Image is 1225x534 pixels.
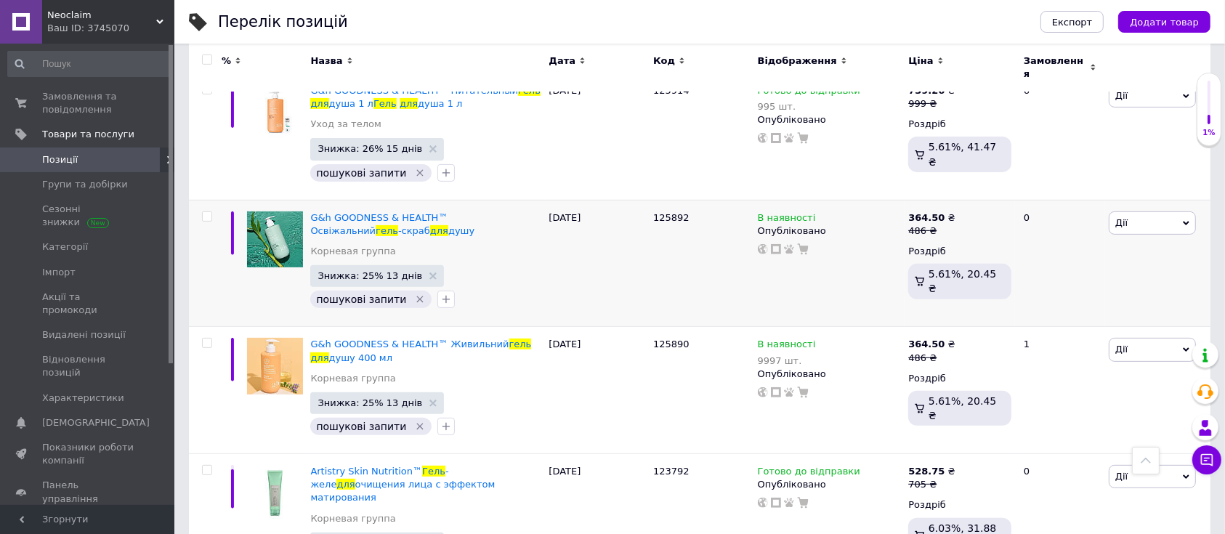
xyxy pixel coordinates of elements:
span: 5.61%, 20.45 ₴ [929,268,996,294]
span: гель [376,225,398,236]
span: G&h GOODNESS & HEALTH™ Освіжальний [310,212,448,236]
span: очищения лица с эффектом матирования [310,479,495,503]
span: Назва [310,54,342,68]
svg: Видалити мітку [414,167,426,179]
span: Відображення [758,54,837,68]
span: Сезонні знижки [42,203,134,229]
span: Neoclaim [47,9,156,22]
span: Товари та послуги [42,128,134,141]
span: Характеристики [42,392,124,405]
span: для [310,98,328,109]
span: 125914 [653,85,690,96]
div: Роздріб [908,245,1011,258]
span: Експорт [1052,17,1093,28]
span: душа 1 л [418,98,462,109]
span: Замовлення [1024,54,1086,81]
span: -скраб [398,225,430,236]
span: Artistry Skin Nutrition™ [310,466,422,477]
span: Гель [373,98,397,109]
span: душа 1 л [329,98,373,109]
div: Роздріб [908,372,1011,385]
div: 995 шт. [758,101,860,112]
span: Знижка: 25% 13 днів [318,271,422,280]
img: Artistry Skin Nutrition™ Гель-желе для очищения лица с эффектом матирования [247,465,303,521]
span: Гель [422,466,445,477]
span: Відновлення позицій [42,353,134,379]
span: Дії [1115,344,1128,355]
span: Акції та промокоди [42,291,134,317]
img: G&h GOODNESS & HEALTH™ Освіжальний гель-скраб для душу [247,211,303,267]
span: гель [518,85,541,96]
div: Опубліковано [758,368,902,381]
a: G&h GOODNESS & HEALTH™ Освіжальнийгель-скрабдлядушу [310,212,474,236]
span: G&h GOODNESS & HEALTH™ Живильний [310,339,509,349]
span: душу 400 мл [329,352,392,363]
span: -желе [310,466,448,490]
span: Категорії [42,240,88,254]
span: Дата [549,54,575,68]
b: 364.50 [908,212,945,223]
span: В наявності [758,212,816,227]
button: Додати товар [1118,11,1210,33]
div: 486 ₴ [908,352,955,365]
span: В наявності [758,339,816,354]
span: Знижка: 25% 13 днів [318,398,422,408]
div: [DATE] [545,73,650,200]
div: Ваш ID: 3745070 [47,22,174,35]
span: пошукові запити [316,421,406,432]
div: 486 ₴ [908,224,955,238]
span: Дії [1115,90,1128,101]
div: Опубліковано [758,478,902,491]
a: Уход за телом [310,118,381,131]
svg: Видалити мітку [414,294,426,305]
span: Позиції [42,153,78,166]
a: Корневая группа [310,372,395,385]
b: 739.26 [908,85,945,96]
span: душу [448,225,474,236]
div: [DATE] [545,327,650,454]
span: 5.61%, 20.45 ₴ [929,395,996,421]
span: пошукові запити [316,294,406,305]
span: для [336,479,355,490]
span: Готово до відправки [758,85,860,100]
span: Замовлення та повідомлення [42,90,134,116]
button: Чат з покупцем [1192,445,1221,474]
span: 5.61%, 41.47 ₴ [929,141,996,167]
a: Корневая группа [310,245,395,258]
img: G&h GOODNESS & HEALTH™ Живильний гель для душу 400 мл [247,338,303,394]
span: Знижка: 26% 15 днів [318,144,422,153]
span: G&h GOODNESS & HEALTH™ Питательный [310,85,518,96]
span: Показники роботи компанії [42,441,134,467]
span: Дії [1115,471,1128,482]
span: Додати товар [1130,17,1199,28]
div: Перелік позицій [218,15,348,30]
span: для [310,352,328,363]
span: 123792 [653,466,690,477]
div: Опубліковано [758,224,902,238]
div: Роздріб [908,118,1011,131]
span: Імпорт [42,266,76,279]
div: ₴ [908,211,955,224]
button: Експорт [1040,11,1104,33]
div: 999 ₴ [908,97,955,110]
span: Готово до відправки [758,466,860,481]
input: Пошук [7,51,171,77]
svg: Видалити мітку [414,421,426,432]
div: ₴ [908,465,955,478]
b: 364.50 [908,339,945,349]
div: 705 ₴ [908,478,955,491]
div: Роздріб [908,498,1011,511]
a: Artistry Skin Nutrition™Гель-желедляочищения лица с эффектом матирования [310,466,495,503]
div: ₴ [908,338,955,351]
span: Видалені позиції [42,328,126,341]
span: гель [509,339,532,349]
a: G&h GOODNESS & HEALTH™ Живильнийгельдлядушу 400 мл [310,339,531,363]
span: Код [653,54,675,68]
span: пошукові запити [316,167,406,179]
div: Опубліковано [758,113,902,126]
div: 1 [1015,327,1105,454]
span: Групи та добірки [42,178,128,191]
span: для [430,225,448,236]
div: 1% [1197,128,1221,138]
a: Корневая группа [310,512,395,525]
